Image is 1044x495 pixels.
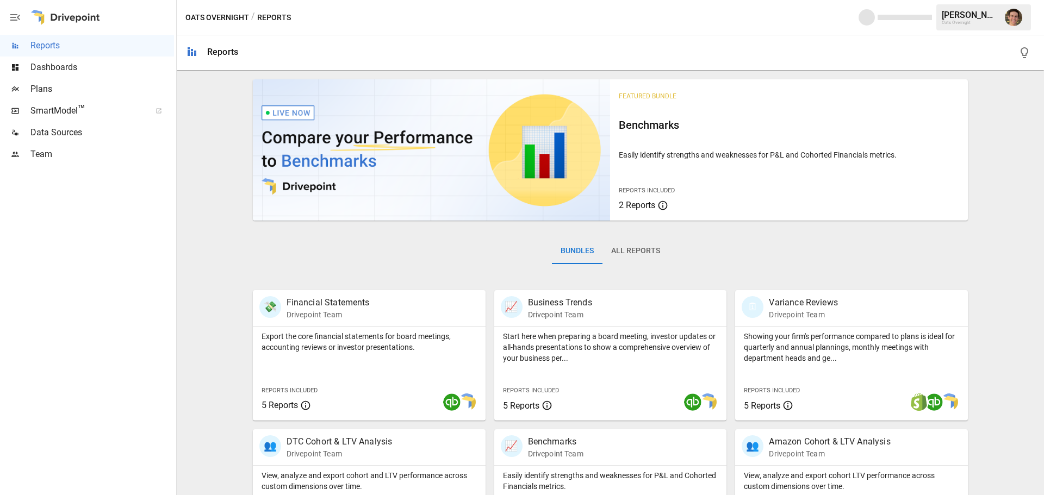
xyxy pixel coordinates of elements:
span: Reports [30,39,174,52]
div: 🗓 [742,296,763,318]
span: Team [30,148,174,161]
p: Easily identify strengths and weaknesses for P&L and Cohorted Financials metrics. [619,149,959,160]
div: 👥 [742,435,763,457]
img: video thumbnail [253,79,611,221]
span: Plans [30,83,174,96]
span: Dashboards [30,61,174,74]
div: Oats Overnight [942,20,998,25]
p: View, analyze and export cohort LTV performance across custom dimensions over time. [744,470,959,492]
span: SmartModel [30,104,144,117]
button: All Reports [602,238,669,264]
p: Benchmarks [528,435,583,448]
div: / [251,11,255,24]
span: 5 Reports [744,400,780,411]
span: 2 Reports [619,200,655,210]
img: quickbooks [925,393,943,411]
span: Reports Included [503,387,559,394]
p: Easily identify strengths and weaknesses for P&L and Cohorted Financials metrics. [503,470,718,492]
span: Featured Bundle [619,92,676,100]
div: 💸 [259,296,281,318]
div: Reports [207,47,238,57]
img: quickbooks [443,393,461,411]
span: Reports Included [744,387,800,394]
div: 📈 [501,435,523,457]
button: Oats Overnight [185,11,249,24]
img: Ryan Zayas [1005,9,1022,26]
p: Showing your firm's performance compared to plans is ideal for quarterly and annual plannings, mo... [744,331,959,364]
span: ™ [78,103,85,116]
img: smart model [699,393,717,411]
p: Drivepoint Team [528,309,592,320]
img: smart model [458,393,476,411]
p: Drivepoint Team [287,309,370,320]
p: Financial Statements [287,296,370,309]
p: View, analyze and export cohort and LTV performance across custom dimensions over time. [262,470,477,492]
button: Ryan Zayas [998,2,1029,33]
span: 5 Reports [262,400,298,410]
img: shopify [910,393,928,411]
span: Data Sources [30,126,174,139]
img: smart model [941,393,958,411]
p: Drivepoint Team [287,448,393,459]
span: Reports Included [262,387,318,394]
span: Reports Included [619,187,675,194]
div: 👥 [259,435,281,457]
p: Drivepoint Team [528,448,583,459]
p: Start here when preparing a board meeting, investor updates or all-hands presentations to show a ... [503,331,718,364]
p: Drivepoint Team [769,309,837,320]
div: [PERSON_NAME] [942,10,998,20]
button: Bundles [552,238,602,264]
p: Amazon Cohort & LTV Analysis [769,435,890,448]
p: DTC Cohort & LTV Analysis [287,435,393,448]
p: Business Trends [528,296,592,309]
p: Variance Reviews [769,296,837,309]
span: 5 Reports [503,400,539,411]
div: 📈 [501,296,523,318]
p: Drivepoint Team [769,448,890,459]
p: Export the core financial statements for board meetings, accounting reviews or investor presentat... [262,331,477,353]
img: quickbooks [684,393,701,411]
h6: Benchmarks [619,116,959,134]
